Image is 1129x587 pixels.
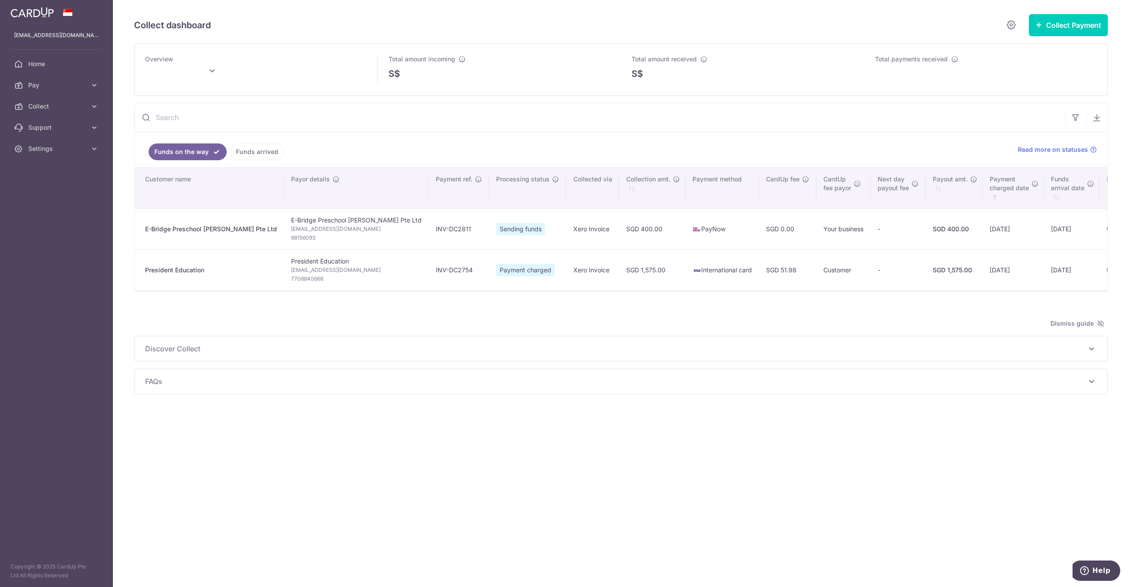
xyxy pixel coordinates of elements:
img: visa-sm-192604c4577d2d35970c8ed26b86981c2741ebd56154ab54ad91a526f0f24972.png [692,266,701,275]
span: 88156093 [291,233,422,242]
span: Help [20,6,38,14]
td: SGD 51.98 [759,249,816,290]
td: Customer [816,249,871,290]
th: Paymentcharged date : activate to sort column ascending [983,168,1044,208]
div: SGD 400.00 [933,225,976,233]
span: Total amount received [632,55,697,63]
span: Collect [28,102,86,111]
h5: Collect dashboard [134,18,211,32]
td: Your business [816,208,871,249]
span: FAQs [145,376,1086,387]
td: Xero Invoice [566,208,619,249]
span: S$ [389,67,400,80]
span: 7708840668 [291,275,422,283]
span: Support [28,123,86,132]
iframe: Opens a widget where you can find more information [1073,561,1120,583]
p: FAQs [145,376,1097,387]
th: Processing status [489,168,566,208]
span: Sending funds [496,223,545,235]
input: Search [135,103,1065,132]
img: CardUp [11,7,54,18]
span: Total amount incoming [389,55,455,63]
th: Payment method [685,168,759,208]
button: Collect Payment [1029,14,1108,36]
span: Payout amt. [933,175,968,184]
th: CardUp fee [759,168,816,208]
span: Home [28,60,86,68]
td: SGD 0.00 [759,208,816,249]
td: SGD 400.00 [619,208,685,249]
img: paynow-md-4fe65508ce96feda548756c5ee0e473c78d4820b8ea51387c6e4ad89e58a5e61.png [692,225,701,234]
span: CardUp fee payor [823,175,851,192]
span: Settings [28,144,86,153]
td: [DATE] [983,249,1044,290]
td: [DATE] [983,208,1044,249]
span: [EMAIL_ADDRESS][DOMAIN_NAME] [291,225,422,233]
th: Fundsarrival date : activate to sort column ascending [1044,168,1099,208]
div: SGD 1,575.00 [933,266,976,275]
th: Payment ref. [429,168,489,208]
th: Collection amt. : activate to sort column ascending [619,168,685,208]
span: Total payments received [875,55,948,63]
span: Payment ref. [436,175,472,184]
td: International card [685,249,759,290]
th: Collected via [566,168,619,208]
td: INV-DC2811 [429,208,489,249]
td: [DATE] [1044,249,1099,290]
th: Next daypayout fee [871,168,926,208]
span: Next day payout fee [878,175,909,192]
td: INV-DC2754 [429,249,489,290]
p: Discover Collect [145,343,1097,354]
td: - [871,249,926,290]
div: E-Bridge Preschool [PERSON_NAME] Pte Ltd [145,225,277,233]
a: Read more on statuses [1018,145,1097,154]
span: S$ [632,67,643,80]
span: Funds arrival date [1051,175,1084,192]
th: Customer name [135,168,284,208]
span: Overview [145,55,173,63]
span: Pay [28,81,86,90]
td: Xero Invoice [566,249,619,290]
span: Processing status [496,175,550,184]
td: SGD 1,575.00 [619,249,685,290]
a: Funds arrived [230,143,284,160]
a: Funds on the way [149,143,227,160]
th: Payor details [284,168,429,208]
span: Read more on statuses [1018,145,1088,154]
th: CardUpfee payor [816,168,871,208]
td: E-Bridge Preschool [PERSON_NAME] Pte Ltd [284,208,429,249]
span: Payment charged date [990,175,1029,192]
span: Collection amt. [626,175,670,184]
span: Payment charged [496,264,555,276]
td: [DATE] [1044,208,1099,249]
p: [EMAIL_ADDRESS][DOMAIN_NAME] [14,31,99,40]
span: CardUp fee [766,175,800,184]
span: Payor details [291,175,330,184]
th: Payout amt. : activate to sort column ascending [926,168,983,208]
td: PayNow [685,208,759,249]
td: - [871,208,926,249]
div: President Education [145,266,277,275]
span: Discover Collect [145,343,1086,354]
span: Dismiss guide [1050,318,1104,329]
td: President Education [284,249,429,290]
span: [EMAIL_ADDRESS][DOMAIN_NAME] [291,266,422,275]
